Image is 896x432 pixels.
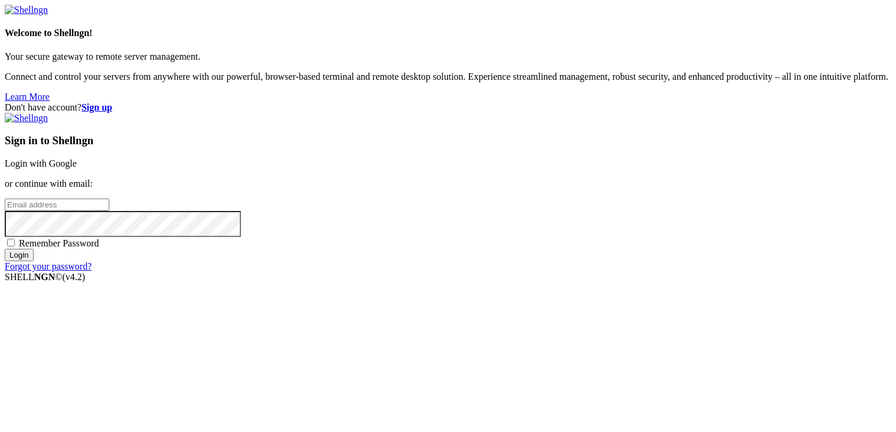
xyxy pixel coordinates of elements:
[63,272,86,282] span: 4.2.0
[5,28,891,38] h4: Welcome to Shellngn!
[5,72,891,82] p: Connect and control your servers from anywhere with our powerful, browser-based terminal and remo...
[5,199,109,211] input: Email address
[5,249,34,261] input: Login
[5,272,85,282] span: SHELL ©
[5,5,48,15] img: Shellngn
[82,102,112,112] a: Sign up
[34,272,56,282] b: NGN
[5,158,77,168] a: Login with Google
[5,261,92,271] a: Forgot your password?
[5,51,891,62] p: Your secure gateway to remote server management.
[19,238,99,248] span: Remember Password
[7,239,15,246] input: Remember Password
[5,134,891,147] h3: Sign in to Shellngn
[5,113,48,124] img: Shellngn
[5,92,50,102] a: Learn More
[5,178,891,189] p: or continue with email:
[5,102,891,113] div: Don't have account?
